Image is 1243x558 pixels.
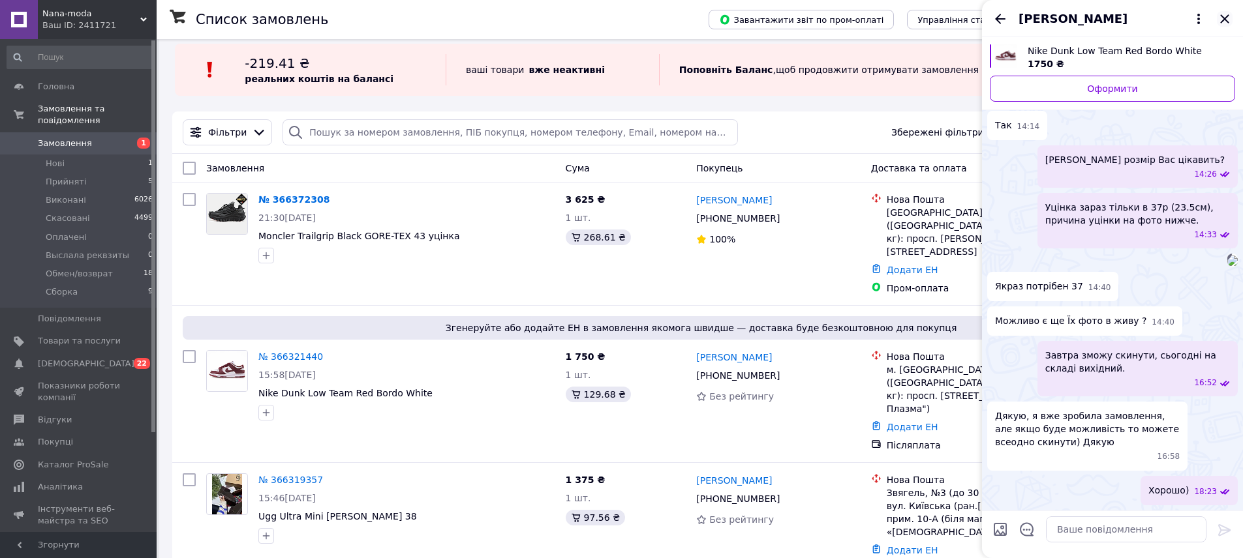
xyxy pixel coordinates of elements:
[134,213,153,224] span: 4499
[871,163,967,173] span: Доставка та оплата
[46,176,86,188] span: Прийняті
[995,280,1083,293] span: Якраз потрібен 37
[694,366,782,385] div: [PHONE_NUMBER]
[206,193,248,235] a: Фото товару
[258,231,460,241] a: Moncler Trailgrip Black GORE-TEX 43 уцінка
[188,321,1214,334] span: Згенеруйте або додайте ЕН в замовлення якомога швидше — доставка буде безкоштовною для покупця
[148,250,153,261] span: 0
[907,10,1028,29] button: Управління статусами
[258,213,316,223] span: 21:30[DATE]
[207,351,247,391] img: Фото товару
[148,158,153,169] span: 1
[1045,153,1225,166] span: [PERSON_NAME] розмір Вас цікавить?
[38,436,73,448] span: Покупці
[566,351,606,362] span: 1 750 ₴
[258,493,316,503] span: 15:46[DATE]
[887,193,1070,206] div: Нова Пошта
[206,350,248,392] a: Фото товару
[566,229,631,245] div: 268.61 ₴
[42,8,140,20] span: Nana-moda
[258,194,330,205] a: № 366372308
[1019,521,1036,538] button: Відкрити шаблони відповідей
[1148,484,1189,497] span: Хорошо)
[1194,377,1217,389] span: 16:52 12.10.2025
[38,138,92,149] span: Замовлення
[245,55,309,71] span: -219.41 ₴
[38,81,74,93] span: Головна
[245,74,393,84] b: реальних коштів на балансі
[1045,201,1230,227] span: Уцінка зараз тільки в 37р (23.5см), причина уцінки на фото нижче.
[1194,169,1217,180] span: 14:26 12.10.2025
[38,358,134,370] span: [DEMOGRAPHIC_DATA]
[709,391,774,402] span: Без рейтингу
[46,268,113,280] span: Обмен/возврат
[46,250,129,261] span: Выслала реквзиты
[1152,317,1174,328] span: 14:40 12.10.2025
[887,282,1070,295] div: Пром-оплата
[144,268,153,280] span: 18
[994,44,1017,68] img: 6867778710_w640_h640_nike-dunk-low.jpg
[659,54,1064,85] div: , щоб продовжити отримувати замовлення
[566,510,625,525] div: 97.56 ₴
[46,194,86,206] span: Виконані
[709,10,894,29] button: Завантажити звіт по пром-оплаті
[887,350,1070,363] div: Нова Пошта
[283,119,737,145] input: Пошук за номером замовлення, ПІБ покупця, номером телефону, Email, номером накладної
[38,313,101,325] span: Повідомлення
[887,265,938,275] a: Додати ЕН
[709,234,735,244] span: 100%
[208,126,247,139] span: Фільтри
[1088,282,1111,293] span: 14:40 12.10.2025
[38,335,121,347] span: Товари та послуги
[46,286,78,298] span: Сборка
[679,65,773,75] b: Поповніть Баланс
[1028,59,1064,69] span: 1750 ₴
[212,474,243,514] img: Фото товару
[46,231,87,243] span: Оплачені
[696,163,743,173] span: Покупець
[1217,11,1233,27] button: Закрити
[995,314,1146,328] span: Можливо є ще Їх фото в живу ?
[258,370,316,380] span: 15:58[DATE]
[887,422,938,432] a: Додати ЕН
[887,363,1070,415] div: м. [GEOGRAPHIC_DATA] ([GEOGRAPHIC_DATA].), №77 (до 30 кг): просп. [STREET_ADDRESS] (ТЦ " Плазма")
[887,439,1070,452] div: Післяплата
[566,493,591,503] span: 1 шт.
[1045,349,1230,375] span: Завтра зможу скинути, сьогодні на складі вихідний.
[206,473,248,515] a: Фото товару
[42,20,157,31] div: Ваш ID: 2411721
[7,46,154,69] input: Пошук
[887,206,1070,258] div: [GEOGRAPHIC_DATA] ([GEOGRAPHIC_DATA].), №156 (до 10 кг): просп. [PERSON_NAME][STREET_ADDRESS]
[1019,10,1206,27] button: [PERSON_NAME]
[258,511,417,521] span: Ugg Ultra Mini [PERSON_NAME] 38
[1227,256,1238,266] img: afdbe288-dabf-40ff-a09e-ee6b338078d0_w500_h500
[134,358,150,369] span: 22
[446,54,659,85] div: ваші товари
[258,388,433,398] a: Nike Dunk Low Team Red Bordo White
[694,490,782,508] div: [PHONE_NUMBER]
[1028,44,1225,57] span: Nike Dunk Low Team Red Bordo White
[719,14,883,25] span: Завантажити звіт по пром-оплаті
[258,475,323,485] a: № 366319357
[990,44,1235,70] a: Переглянути товар
[1017,121,1040,132] span: 14:14 12.10.2025
[134,194,153,206] span: 6026
[38,380,121,404] span: Показники роботи компанії
[992,11,1008,27] button: Назад
[206,163,264,173] span: Замовлення
[1194,486,1217,497] span: 18:23 12.10.2025
[46,158,65,169] span: Нові
[566,475,606,485] span: 1 375 ₴
[566,213,591,223] span: 1 шт.
[887,473,1070,486] div: Нова Пошта
[887,486,1070,538] div: Звягель, №3 (до 30 кг на одне місце): вул. Київська (ран.[PERSON_NAME]) 8, прим. 10-А (біля маг. ...
[891,126,987,139] span: Збережені фільтри:
[1194,229,1217,241] span: 14:33 12.10.2025
[196,12,328,27] h1: Список замовлень
[696,474,772,487] a: [PERSON_NAME]
[38,103,157,126] span: Замовлення та повідомлення
[566,370,591,380] span: 1 шт.
[200,60,220,80] img: :exclamation:
[38,503,121,527] span: Інструменти веб-майстра та SEO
